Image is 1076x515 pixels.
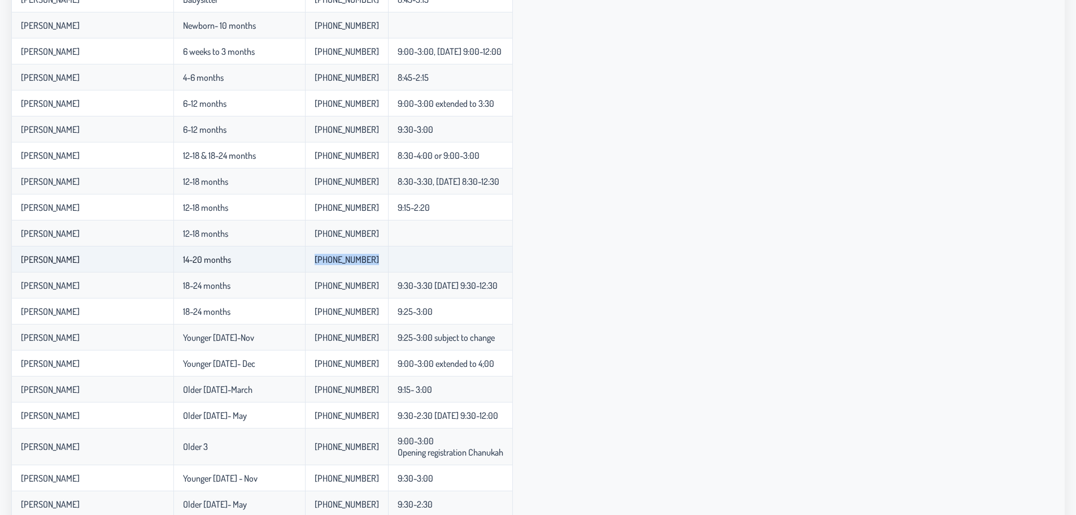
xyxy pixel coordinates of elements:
p-celleditor: 18-24 months [183,280,230,291]
p-celleditor: [PHONE_NUMBER] [315,280,379,291]
p-celleditor: 9:00-3:00 extended to 3:30 [398,98,494,109]
p-celleditor: Older [DATE]- May [183,499,247,510]
p-celleditor: [PHONE_NUMBER] [315,46,379,57]
p-celleditor: 12-18 months [183,176,228,187]
p-celleditor: [PHONE_NUMBER] [315,124,379,135]
p-celleditor: 6-12 months [183,124,226,135]
p-celleditor: 9:30-3:00 [398,473,433,484]
p-celleditor: 8:30-4:00 or 9:00-3:00 [398,150,480,161]
p-celleditor: 9:25-3:00 subject to change [398,332,495,343]
p-celleditor: 12-18 months [183,228,228,239]
p-celleditor: 8:45-2:15 [398,72,429,83]
p-celleditor: 12-18 months [183,202,228,213]
p-celleditor: Younger [DATE] - Nov [183,473,258,484]
p-celleditor: 9:15- 3:00 [398,384,432,395]
p-celleditor: [PHONE_NUMBER] [315,332,379,343]
p-celleditor: [PERSON_NAME] [21,441,80,452]
p-celleditor: 9:25-3:00 [398,306,433,317]
p-celleditor: Younger [DATE]-Nov [183,332,254,343]
p-celleditor: 6-12 months [183,98,226,109]
p-celleditor: [PERSON_NAME] [21,98,80,109]
p-celleditor: Older 3 [183,441,208,452]
p-celleditor: [PERSON_NAME] [21,150,80,161]
p-celleditor: 9:00-3:00 Opening registration Chanukah [398,435,503,458]
p-celleditor: Newborn- 10 months [183,20,256,31]
p-celleditor: [PHONE_NUMBER] [315,98,379,109]
p-celleditor: [PHONE_NUMBER] [315,306,379,317]
p-celleditor: [PHONE_NUMBER] [315,20,379,31]
p-celleditor: [PHONE_NUMBER] [315,228,379,239]
p-celleditor: 18-24 months [183,306,230,317]
p-celleditor: 9:00-3:00 extended to 4;00 [398,358,494,369]
p-celleditor: [PERSON_NAME] [21,20,80,31]
p-celleditor: 9:30-3:30 [DATE] 9:30-12:30 [398,280,498,291]
p-celleditor: [PERSON_NAME] [21,202,80,213]
p-celleditor: [PHONE_NUMBER] [315,384,379,395]
p-celleditor: Younger [DATE]- Dec [183,358,255,369]
p-celleditor: [PHONE_NUMBER] [315,150,379,161]
p-celleditor: [PERSON_NAME] [21,124,80,135]
p-celleditor: [PHONE_NUMBER] [315,202,379,213]
p-celleditor: 9:30-2:30 [DATE] 9:30-12:00 [398,410,498,421]
p-celleditor: 14-20 months [183,254,231,265]
p-celleditor: [PERSON_NAME] [21,72,80,83]
p-celleditor: [PERSON_NAME] [21,280,80,291]
p-celleditor: 9:30-2:30 [398,499,433,510]
p-celleditor: 6 weeks to 3 months [183,46,255,57]
p-celleditor: [PERSON_NAME] [21,254,80,265]
p-celleditor: 9:00-3:00, [DATE] 9:00-12:00 [398,46,502,57]
p-celleditor: [PERSON_NAME] [21,228,80,239]
p-celleditor: [PHONE_NUMBER] [315,358,379,369]
p-celleditor: 4-6 months [183,72,224,83]
p-celleditor: [PERSON_NAME] [21,332,80,343]
p-celleditor: [PHONE_NUMBER] [315,499,379,510]
p-celleditor: [PERSON_NAME] [21,499,80,510]
p-celleditor: [PHONE_NUMBER] [315,254,379,265]
p-celleditor: [PERSON_NAME] [21,473,80,484]
p-celleditor: [PHONE_NUMBER] [315,441,379,452]
p-celleditor: [PERSON_NAME] [21,358,80,369]
p-celleditor: [PERSON_NAME] [21,176,80,187]
p-celleditor: [PHONE_NUMBER] [315,410,379,421]
p-celleditor: [PHONE_NUMBER] [315,176,379,187]
p-celleditor: Older [DATE]- May [183,410,247,421]
p-celleditor: [PHONE_NUMBER] [315,473,379,484]
p-celleditor: 9:15-2:20 [398,202,430,213]
p-celleditor: [PERSON_NAME] [21,384,80,395]
p-celleditor: 8:30-3:30, [DATE] 8:30-12:30 [398,176,499,187]
p-celleditor: 12-18 & 18-24 months [183,150,256,161]
p-celleditor: Older [DATE]-March [183,384,252,395]
p-celleditor: [PHONE_NUMBER] [315,72,379,83]
p-celleditor: 9:30-3:00 [398,124,433,135]
p-celleditor: [PERSON_NAME] [21,410,80,421]
p-celleditor: [PERSON_NAME] [21,46,80,57]
p-celleditor: [PERSON_NAME] [21,306,80,317]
